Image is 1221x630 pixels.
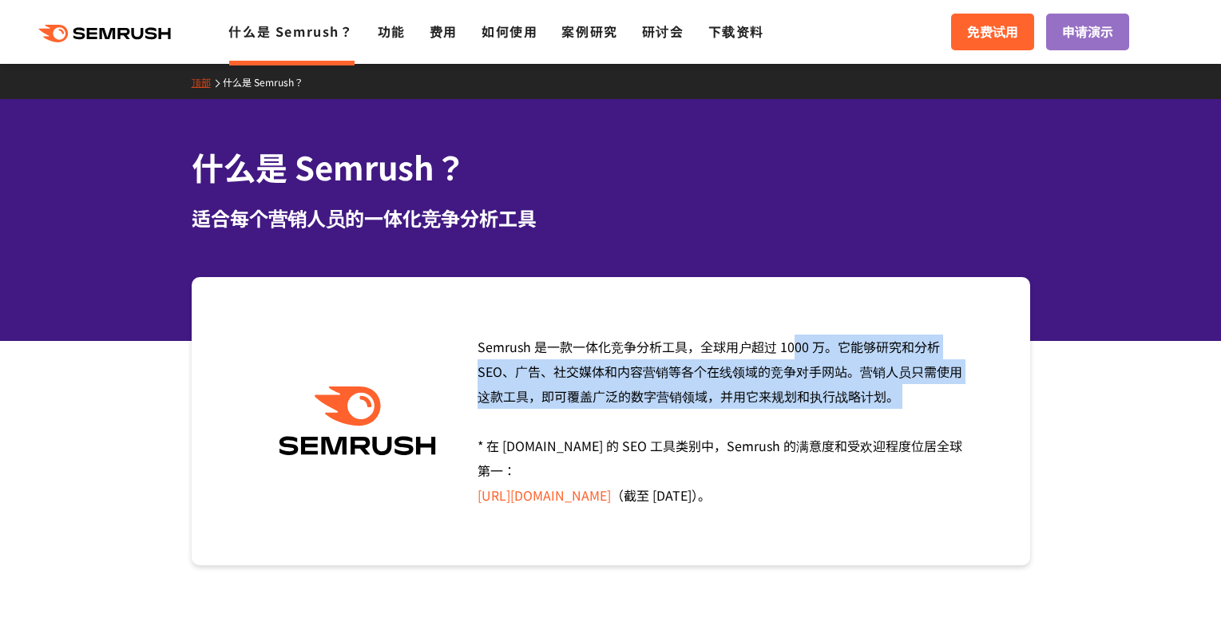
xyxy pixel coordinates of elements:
[271,386,444,456] img: Semrush
[192,204,537,232] font: 适合每个营销人员的一体化竞争分析工具
[478,337,962,406] font: Semrush 是一款一体化竞争分析工具，全球用户超过 1000 万。它能够研究和分析 SEO、广告、社交媒体和内容营销等各个在线领域的竞争对手网站。营销人员只需使用这款工具，即可覆盖广泛的数字...
[708,22,764,41] a: 下载资料
[482,22,537,41] a: 如何使用
[478,485,611,505] a: [URL][DOMAIN_NAME]
[611,485,711,505] font: （截至 [DATE]）。
[192,75,211,89] font: 顶部
[951,14,1034,50] a: 免费试用
[192,75,223,89] a: 顶部
[223,75,303,89] font: 什么是 Semrush？
[967,22,1018,41] font: 免费试用
[561,22,617,41] a: 案例研究
[478,436,962,480] font: * 在 [DOMAIN_NAME] 的 SEO 工具类别中，Semrush 的满意度和受欢迎程度位居全球第一：
[1062,22,1113,41] font: 申请演示
[378,22,406,41] a: 功能
[192,144,466,190] font: 什么是 Semrush？
[430,22,458,41] a: 费用
[1046,14,1129,50] a: 申请演示
[228,22,353,41] a: 什么是 Semrush？
[642,22,684,41] a: 研讨会
[223,75,315,89] a: 什么是 Semrush？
